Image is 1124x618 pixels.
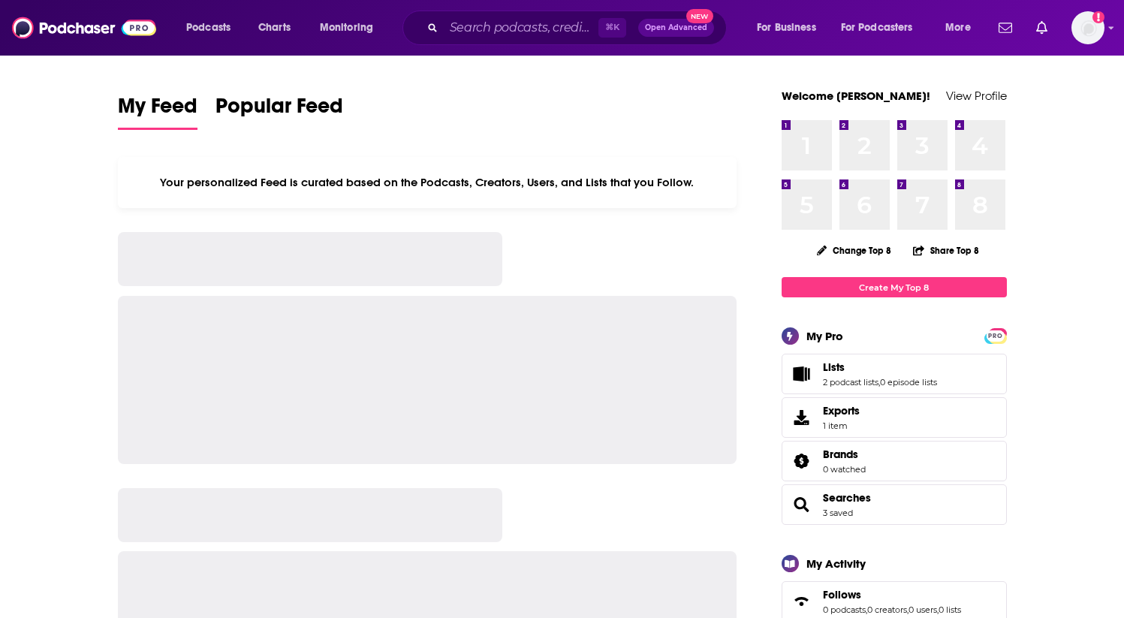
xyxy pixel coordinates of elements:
span: My Feed [118,93,197,128]
span: Exports [823,404,860,418]
span: Monitoring [320,17,373,38]
a: Create My Top 8 [782,277,1007,297]
span: Lists [782,354,1007,394]
img: Podchaser - Follow, Share and Rate Podcasts [12,14,156,42]
span: Searches [782,484,1007,525]
span: Charts [258,17,291,38]
span: , [937,604,939,615]
div: My Pro [806,329,843,343]
a: Follows [823,588,961,601]
span: , [866,604,867,615]
button: open menu [309,16,393,40]
span: More [945,17,971,38]
span: Popular Feed [215,93,343,128]
span: Exports [787,407,817,428]
svg: Add a profile image [1092,11,1104,23]
button: open menu [746,16,835,40]
button: Show profile menu [1071,11,1104,44]
a: My Feed [118,93,197,130]
a: 0 episode lists [880,377,937,387]
img: User Profile [1071,11,1104,44]
a: Exports [782,397,1007,438]
div: My Activity [806,556,866,571]
div: Search podcasts, credits, & more... [417,11,741,45]
span: For Podcasters [841,17,913,38]
span: Brands [823,448,858,461]
a: 3 saved [823,508,853,518]
button: Share Top 8 [912,236,980,265]
span: Logged in as KevinZ [1071,11,1104,44]
a: Follows [787,591,817,612]
a: Show notifications dropdown [993,15,1018,41]
a: PRO [987,330,1005,341]
a: Brands [787,451,817,472]
span: Lists [823,360,845,374]
span: Follows [823,588,861,601]
a: Show notifications dropdown [1030,15,1053,41]
span: ⌘ K [598,18,626,38]
a: 0 users [909,604,937,615]
span: Podcasts [186,17,231,38]
span: 1 item [823,421,860,431]
a: 0 podcasts [823,604,866,615]
button: Open AdvancedNew [638,19,714,37]
button: open menu [831,16,935,40]
button: open menu [176,16,250,40]
span: , [907,604,909,615]
a: 0 watched [823,464,866,475]
span: Brands [782,441,1007,481]
a: Lists [823,360,937,374]
a: 2 podcast lists [823,377,878,387]
a: Welcome [PERSON_NAME]! [782,89,930,103]
span: PRO [987,330,1005,342]
a: Popular Feed [215,93,343,130]
span: Open Advanced [645,24,707,32]
button: Change Top 8 [808,241,901,260]
a: Brands [823,448,866,461]
button: open menu [935,16,990,40]
div: Your personalized Feed is curated based on the Podcasts, Creators, Users, and Lists that you Follow. [118,157,737,208]
a: 0 lists [939,604,961,615]
a: Lists [787,363,817,384]
span: New [686,9,713,23]
a: 0 creators [867,604,907,615]
a: View Profile [946,89,1007,103]
a: Searches [787,494,817,515]
a: Charts [249,16,300,40]
input: Search podcasts, credits, & more... [444,16,598,40]
a: Searches [823,491,871,505]
span: For Business [757,17,816,38]
span: , [878,377,880,387]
